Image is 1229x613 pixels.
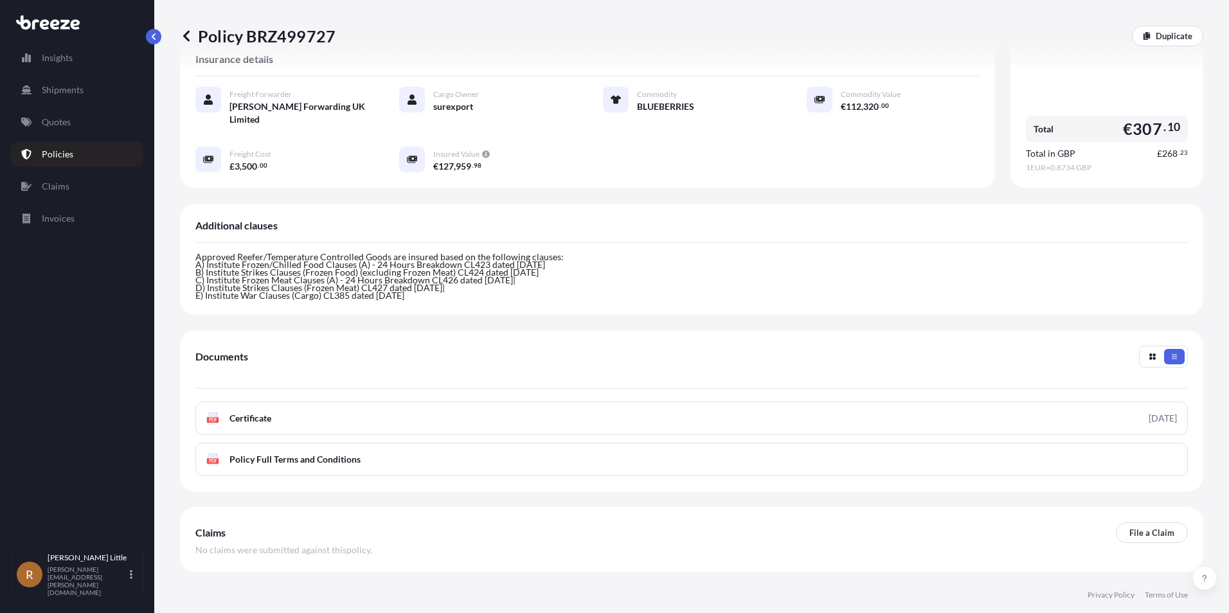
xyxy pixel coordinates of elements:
a: Terms of Use [1145,590,1188,600]
span: 112 [846,102,861,111]
span: Freight Cost [229,149,271,159]
span: 127 [438,162,454,171]
p: Duplicate [1156,30,1192,42]
p: [PERSON_NAME][EMAIL_ADDRESS][PERSON_NAME][DOMAIN_NAME] [48,565,127,596]
a: Insights [11,45,143,71]
span: Freight Forwarder [229,89,292,100]
span: 307 [1133,121,1162,137]
span: surexport [433,100,473,113]
span: 1 EUR = 0.8734 GBP [1026,163,1188,173]
a: Privacy Policy [1088,590,1135,600]
p: Insights [42,51,73,64]
a: File a Claim [1116,522,1188,543]
span: 23 [1180,150,1188,155]
span: [PERSON_NAME] Forwarding UK Limited [229,100,368,126]
span: Total [1034,123,1054,136]
span: 10 [1167,123,1180,131]
p: [PERSON_NAME] Little [48,553,127,563]
p: C) Institute Frozen Meat Clauses (A) - 24 Hours Breakdown CL426 dated [DATE]| [195,276,1188,284]
p: Invoices [42,212,75,225]
span: . [472,163,473,168]
a: Duplicate [1132,26,1203,46]
p: A) Institute Frozen/Chilled Food Clauses (A) - 24 Hours Breakdown CL423 dated [DATE] [195,261,1188,269]
span: Policy Full Terms and Conditions [229,453,361,466]
a: Policies [11,141,143,167]
span: 3 [235,162,240,171]
p: File a Claim [1129,526,1174,539]
span: . [258,163,259,168]
span: Insured Value [433,149,480,159]
span: 00 [881,103,889,108]
span: 268 [1162,149,1178,158]
span: 00 [260,163,267,168]
span: . [1163,123,1166,131]
a: Invoices [11,206,143,231]
span: £ [1157,149,1162,158]
span: 320 [863,102,879,111]
span: , [454,162,456,171]
p: Policies [42,148,73,161]
span: 98 [474,163,481,168]
div: [DATE] [1149,412,1177,425]
a: Quotes [11,109,143,135]
span: BLUEBERRIES [637,100,694,113]
a: Claims [11,173,143,199]
span: . [879,103,881,108]
p: D) Institute Strikes Clauses (Frozen Meat) CL427 dated [DATE]| [195,284,1188,292]
span: Commodity Value [841,89,901,100]
p: Policy BRZ499727 [180,26,336,46]
span: Commodity [637,89,677,100]
p: Shipments [42,84,84,96]
span: 959 [456,162,471,171]
p: Claims [42,180,69,193]
span: Documents [195,350,248,363]
span: £ [229,162,235,171]
text: PDF [209,418,217,422]
a: Shipments [11,77,143,103]
span: Additional clauses [195,219,278,232]
span: . [1178,150,1180,155]
span: € [1123,121,1133,137]
span: R [26,568,33,581]
text: PDF [209,459,217,463]
span: Claims [195,526,226,539]
span: € [433,162,438,171]
p: Approved Reefer/Temperature Controlled Goods are insured based on the following clauses: [195,253,1188,261]
a: PDFPolicy Full Terms and Conditions [195,443,1188,476]
span: , [240,162,242,171]
span: Total in GBP [1026,147,1075,160]
p: E) Institute War Clauses (Cargo) CL385 dated [DATE] [195,292,1188,299]
p: B) Institute Strikes Clauses (Frozen Food) (excluding Frozen Meat) CL424 dated [DATE] [195,269,1188,276]
span: 500 [242,162,257,171]
p: Quotes [42,116,71,129]
span: , [861,102,863,111]
span: € [841,102,846,111]
span: Cargo Owner [433,89,479,100]
span: Certificate [229,412,271,425]
a: PDFCertificate[DATE] [195,402,1188,435]
span: No claims were submitted against this policy . [195,544,372,556]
